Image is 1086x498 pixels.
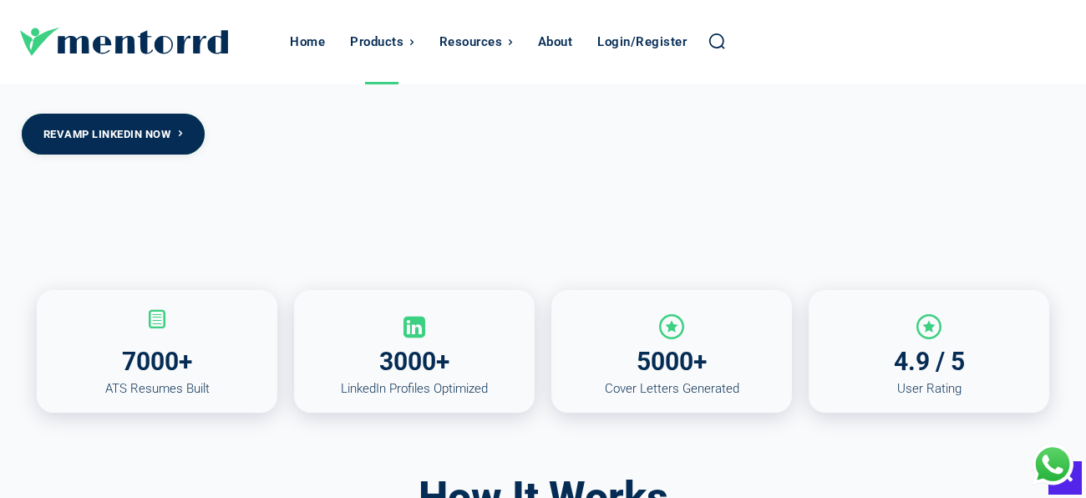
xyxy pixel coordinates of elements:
p: ATS Resumes Built [53,381,261,396]
div: Chat with Us [1032,444,1073,485]
a: Search [708,32,726,50]
a: Revamp Linkedin Now [22,114,205,155]
p: 4.9 / 5 [825,347,1033,377]
p: 3000+ [311,347,518,377]
p: User Rating [825,381,1033,396]
p: LinkedIn Profiles Optimized [311,381,518,396]
p: 7000+ [53,347,261,377]
a: Logo [20,28,282,56]
p: 5000+ [568,347,775,377]
p: Cover Letters Generated [568,381,775,396]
